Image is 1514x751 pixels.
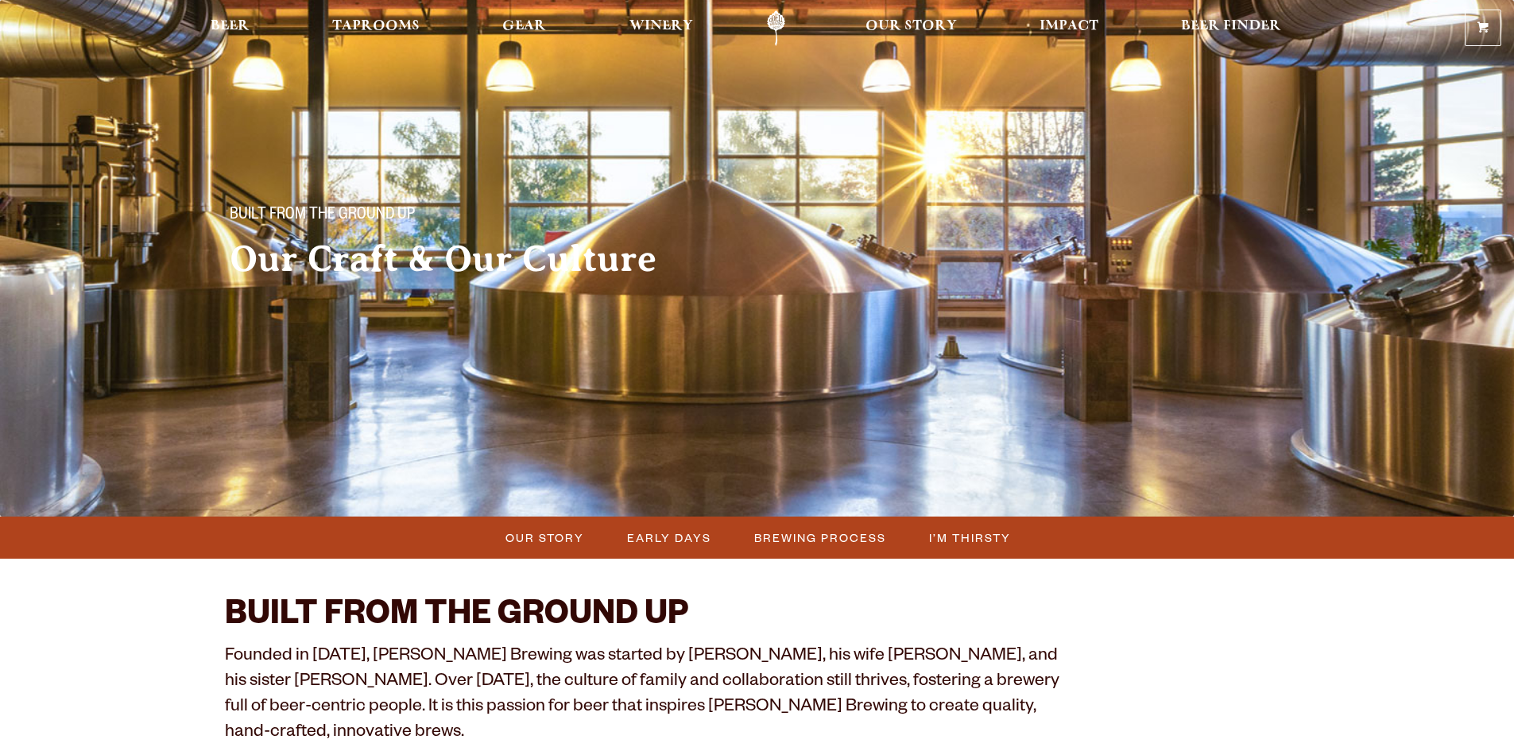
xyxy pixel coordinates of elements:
[332,20,420,33] span: Taprooms
[496,526,592,549] a: Our Story
[746,10,806,46] a: Odell Home
[322,10,430,46] a: Taprooms
[1181,20,1281,33] span: Beer Finder
[230,206,415,226] span: Built From The Ground Up
[1029,10,1109,46] a: Impact
[1040,20,1098,33] span: Impact
[855,10,967,46] a: Our Story
[929,526,1011,549] span: I’m Thirsty
[230,239,726,279] h2: Our Craft & Our Culture
[225,598,1064,637] h2: BUILT FROM THE GROUND UP
[618,526,719,549] a: Early Days
[754,526,886,549] span: Brewing Process
[629,20,693,33] span: Winery
[1171,10,1291,46] a: Beer Finder
[211,20,250,33] span: Beer
[502,20,546,33] span: Gear
[745,526,894,549] a: Brewing Process
[627,526,711,549] span: Early Days
[200,10,260,46] a: Beer
[492,10,556,46] a: Gear
[619,10,703,46] a: Winery
[865,20,957,33] span: Our Story
[505,526,584,549] span: Our Story
[920,526,1019,549] a: I’m Thirsty
[225,645,1064,747] p: Founded in [DATE], [PERSON_NAME] Brewing was started by [PERSON_NAME], his wife [PERSON_NAME], an...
